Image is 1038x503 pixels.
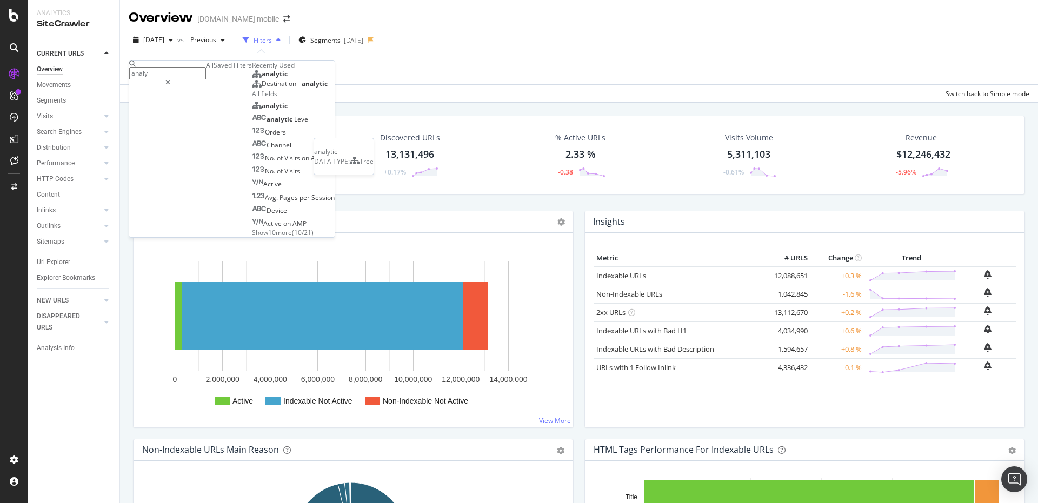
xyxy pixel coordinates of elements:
[37,205,101,216] a: Inlinks
[186,31,229,49] button: Previous
[37,272,95,284] div: Explorer Bookmarks
[767,340,810,358] td: 1,594,657
[37,295,101,306] a: NEW URLS
[37,343,75,354] div: Analysis Info
[810,321,864,340] td: +0.6 %
[380,132,440,143] div: Discovered URLs
[727,147,770,162] div: 5,311,103
[262,101,288,110] span: analytic
[302,153,311,163] span: on
[1008,447,1016,454] div: gear
[941,85,1029,102] button: Switch back to Simple mode
[206,61,214,70] div: All
[311,153,325,163] span: AMP
[284,166,300,176] span: Visits
[314,147,374,156] div: analytic
[37,18,111,30] div: SiteCrawler
[37,48,84,59] div: CURRENT URLS
[385,147,434,162] div: 13,131,496
[37,189,112,200] a: Content
[37,142,71,153] div: Distribution
[896,147,950,160] span: $12,246,432
[767,358,810,377] td: 4,336,432
[205,375,239,384] text: 2,000,000
[284,153,302,163] span: Visits
[311,193,335,202] span: Session
[37,142,101,153] a: Distribution
[810,285,864,303] td: -1.6 %
[37,79,112,91] a: Movements
[489,375,527,384] text: 14,000,000
[37,173,74,185] div: HTTP Codes
[265,193,280,202] span: Avg.
[292,219,307,228] span: AMP
[37,126,101,138] a: Search Engines
[129,67,206,79] input: Search by field name
[37,311,101,333] a: DISAPPEARED URLS
[767,303,810,321] td: 13,112,670
[984,288,992,297] div: bell-plus
[129,31,177,49] button: [DATE]
[300,193,311,202] span: per
[723,167,744,177] div: -0.61%
[37,220,61,232] div: Outlinks
[593,214,625,229] h4: Insights
[310,36,341,45] span: Segments
[254,375,287,384] text: 4,000,000
[767,266,810,285] td: 12,088,651
[37,158,75,169] div: Performance
[37,111,101,122] a: Visits
[37,64,63,75] div: Overview
[864,250,959,266] th: Trend
[442,375,480,384] text: 12,000,000
[37,79,71,91] div: Movements
[946,89,1029,98] div: Switch back to Simple mode
[349,375,382,384] text: 8,000,000
[37,158,101,169] a: Performance
[37,236,64,247] div: Sitemaps
[252,228,292,237] span: Show 10 more
[344,36,363,45] div: [DATE]
[984,325,992,333] div: bell-plus
[262,79,298,88] span: Destination
[302,79,328,88] span: analytic
[263,219,283,228] span: Active
[294,115,310,124] span: Level
[984,306,992,315] div: bell-plus
[37,220,101,232] a: Outlinks
[539,416,571,425] a: View More
[565,147,596,162] div: 2.33 %
[596,363,676,372] a: URLs with 1 Follow Inlink
[283,219,292,228] span: on
[37,95,66,106] div: Segments
[394,375,432,384] text: 10,000,000
[37,236,101,247] a: Sitemaps
[767,285,810,303] td: 1,042,845
[767,321,810,340] td: 4,034,990
[267,206,287,215] span: Device
[262,69,288,78] span: analytic
[984,361,992,370] div: bell-plus
[186,35,216,44] span: Previous
[594,250,767,266] th: Metric
[37,257,70,268] div: Url Explorer
[277,153,284,163] span: of
[254,36,272,45] div: Filters
[810,250,864,266] th: Change
[142,250,560,419] svg: A chart.
[143,35,164,44] span: 2025 Aug. 1st
[360,157,374,166] span: Tree
[37,257,112,268] a: Url Explorer
[906,132,937,143] span: Revenue
[173,375,177,384] text: 0
[263,179,282,189] span: Active
[129,9,193,27] div: Overview
[1001,466,1027,492] div: Open Intercom Messenger
[384,167,406,177] div: +0.17%
[214,61,252,70] div: Saved Filters
[267,115,294,124] span: analytic
[37,126,82,138] div: Search Engines
[265,166,277,176] span: No.
[301,375,335,384] text: 6,000,000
